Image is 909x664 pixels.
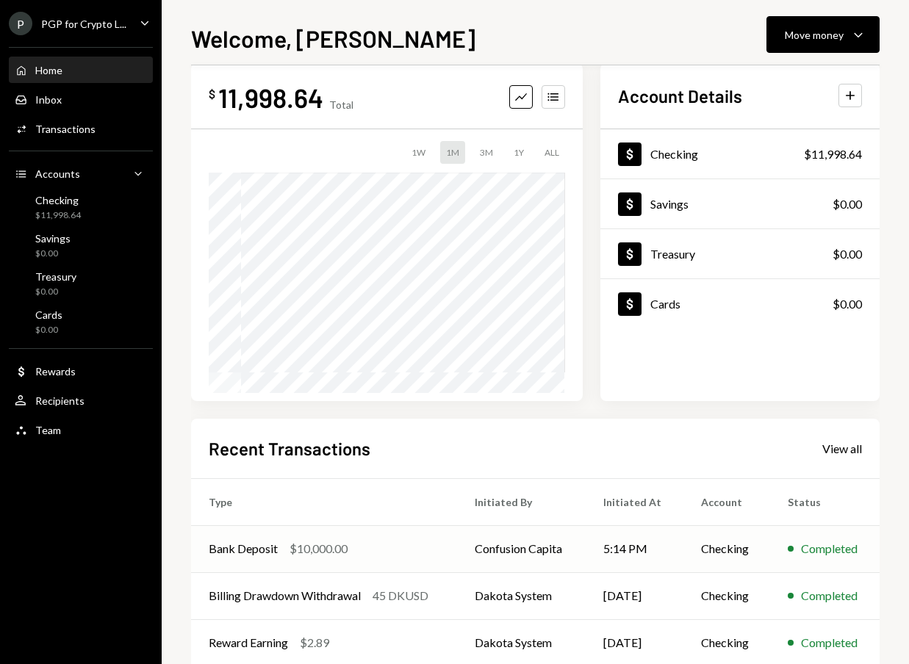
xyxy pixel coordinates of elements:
[35,232,71,245] div: Savings
[9,304,153,339] a: Cards$0.00
[683,478,770,525] th: Account
[35,270,76,283] div: Treasury
[209,634,288,652] div: Reward Earning
[35,424,61,436] div: Team
[209,540,278,557] div: Bank Deposit
[209,87,215,101] div: $
[9,160,153,187] a: Accounts
[833,245,862,263] div: $0.00
[683,572,770,619] td: Checking
[209,436,370,461] h2: Recent Transactions
[9,228,153,263] a: Savings$0.00
[539,141,565,164] div: ALL
[9,190,153,225] a: Checking$11,998.64
[300,634,329,652] div: $2.89
[9,358,153,384] a: Rewards
[600,279,880,328] a: Cards$0.00
[209,587,361,605] div: Billing Drawdown Withdrawal
[822,440,862,456] a: View all
[9,416,153,443] a: Team
[35,248,71,260] div: $0.00
[440,141,465,164] div: 1M
[41,18,126,30] div: PGP for Crypto L...
[35,324,62,336] div: $0.00
[35,209,81,222] div: $11,998.64
[9,86,153,112] a: Inbox
[683,525,770,572] td: Checking
[650,197,689,211] div: Savings
[9,387,153,414] a: Recipients
[373,587,428,605] div: 45 DKUSD
[600,129,880,178] a: Checking$11,998.64
[35,123,96,135] div: Transactions
[329,98,353,111] div: Total
[600,179,880,228] a: Savings$0.00
[191,478,457,525] th: Type
[35,64,62,76] div: Home
[457,525,585,572] td: Confusion Capita
[586,525,683,572] td: 5:14 PM
[586,572,683,619] td: [DATE]
[833,295,862,313] div: $0.00
[770,478,880,525] th: Status
[801,540,858,557] div: Completed
[9,115,153,142] a: Transactions
[35,194,81,206] div: Checking
[9,266,153,301] a: Treasury$0.00
[9,12,32,35] div: P
[801,587,858,605] div: Completed
[191,24,475,53] h1: Welcome, [PERSON_NAME]
[600,229,880,278] a: Treasury$0.00
[35,308,62,321] div: Cards
[35,286,76,298] div: $0.00
[833,195,862,213] div: $0.00
[766,16,880,53] button: Move money
[35,167,80,180] div: Accounts
[804,145,862,163] div: $11,998.64
[406,141,431,164] div: 1W
[586,478,683,525] th: Initiated At
[801,634,858,652] div: Completed
[822,441,862,456] div: View all
[457,478,585,525] th: Initiated By
[785,27,844,43] div: Move money
[457,572,585,619] td: Dakota System
[474,141,499,164] div: 3M
[650,147,698,161] div: Checking
[508,141,530,164] div: 1Y
[218,81,323,114] div: 11,998.64
[9,57,153,83] a: Home
[35,93,62,106] div: Inbox
[290,540,348,557] div: $10,000.00
[650,297,680,311] div: Cards
[618,84,742,108] h2: Account Details
[650,247,695,261] div: Treasury
[35,394,85,407] div: Recipients
[35,365,76,378] div: Rewards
